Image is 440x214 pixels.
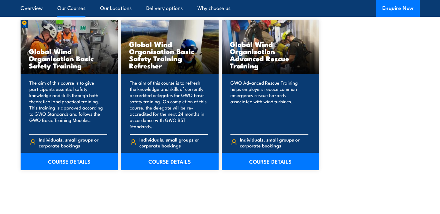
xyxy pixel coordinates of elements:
p: The aim of this course is to give participants essential safety knowledge and skills through both... [29,80,108,129]
span: Individuals, small groups or corporate bookings [139,137,208,148]
h3: Global Wind Organisation Advanced Rescue Training [230,40,311,69]
h3: Global Wind Organisation Basic Safety Training Refresher [129,40,210,69]
p: The aim of this course is to refresh the knowledge and skills of currently accredited delegates f... [130,80,208,129]
span: Individuals, small groups or corporate bookings [240,137,308,148]
a: COURSE DETAILS [222,153,319,170]
a: COURSE DETAILS [21,153,118,170]
span: Individuals, small groups or corporate bookings [39,137,107,148]
p: GWO Advanced Rescue Training helps employers reduce common emergency rescue hazards associated wi... [230,80,309,129]
a: COURSE DETAILS [121,153,219,170]
h3: Global Wind Organisation Basic Safety Training [29,48,110,69]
